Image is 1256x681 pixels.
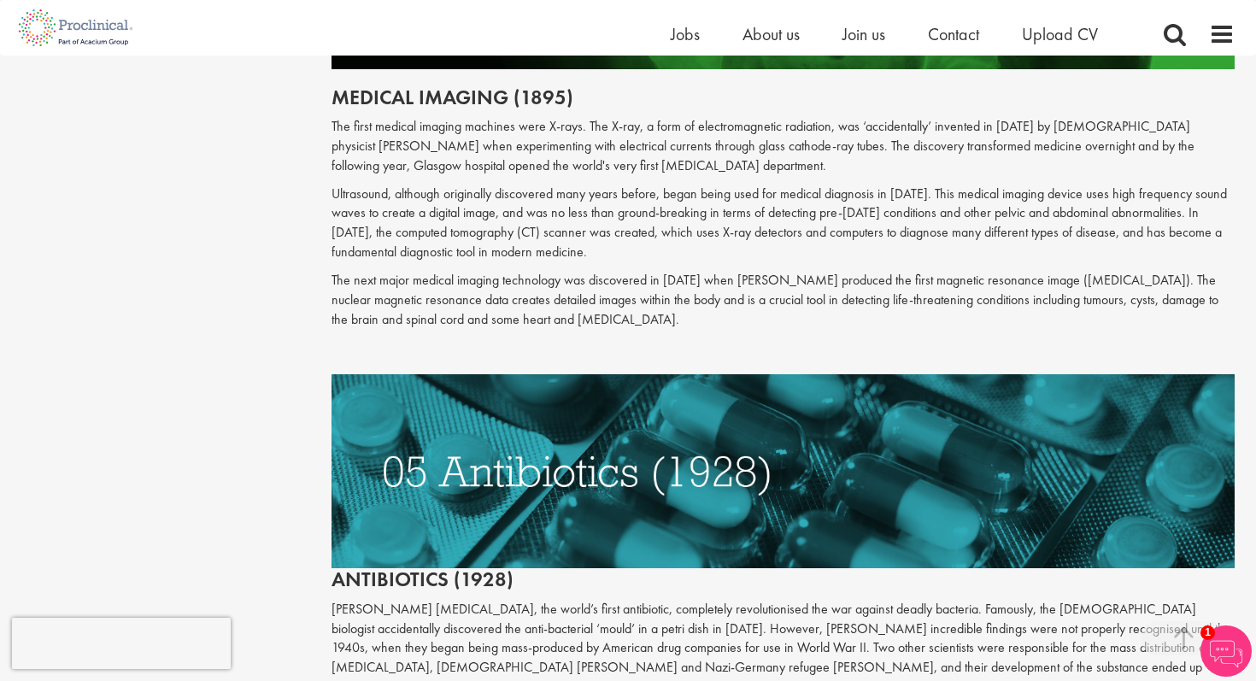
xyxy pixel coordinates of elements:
[332,374,1235,568] img: antibiotics
[1022,23,1098,45] a: Upload CV
[332,86,1235,109] h2: Medical imaging (1895)
[1200,625,1252,677] img: Chatbot
[332,374,1235,590] h2: Antibiotics (1928)
[12,618,231,669] iframe: reCAPTCHA
[928,23,979,45] a: Contact
[842,23,885,45] a: Join us
[332,117,1235,176] p: The first medical imaging machines were X-rays. The X-ray, a form of electromagnetic radiation, w...
[1200,625,1215,640] span: 1
[332,271,1235,330] p: The next major medical imaging technology was discovered in [DATE] when [PERSON_NAME] produced th...
[671,23,700,45] a: Jobs
[332,185,1235,262] p: Ultrasound, although originally discovered many years before, began being used for medical diagno...
[742,23,800,45] a: About us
